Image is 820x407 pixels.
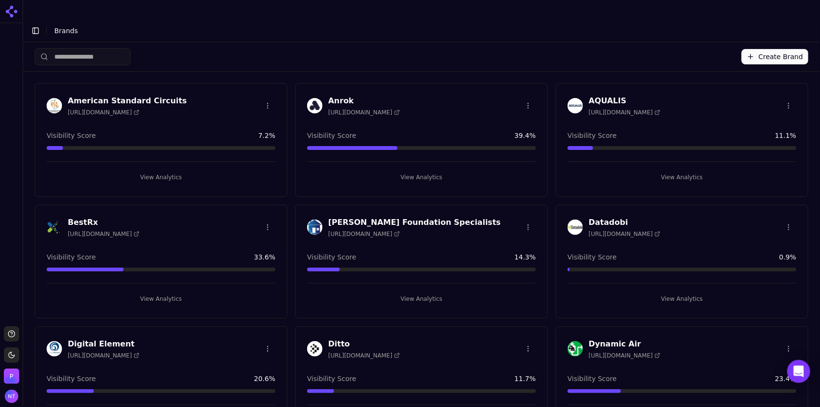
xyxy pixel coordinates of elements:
span: 39.4 % [515,131,536,140]
img: Anrok [307,98,323,113]
span: Visibility Score [568,252,617,262]
button: View Analytics [47,170,275,185]
button: View Analytics [568,291,796,307]
img: Cantey Foundation Specialists [307,220,323,235]
button: Open organization switcher [4,369,19,384]
h3: American Standard Circuits [68,95,187,107]
span: 33.6 % [254,252,275,262]
img: Digital Element [47,341,62,357]
span: Visibility Score [47,252,96,262]
h3: BestRx [68,217,139,228]
span: 14.3 % [515,252,536,262]
button: View Analytics [568,170,796,185]
button: View Analytics [307,291,536,307]
span: [URL][DOMAIN_NAME] [328,109,400,116]
span: 11.1 % [775,131,796,140]
span: 7.2 % [258,131,275,140]
span: Visibility Score [307,131,356,140]
img: BestRx [47,220,62,235]
img: Ditto [307,341,323,357]
button: Create Brand [742,49,808,64]
span: 23.4 % [775,374,796,383]
nav: breadcrumb [54,26,793,36]
button: View Analytics [307,170,536,185]
img: Datadobi [568,220,583,235]
span: 0.9 % [779,252,796,262]
span: [URL][DOMAIN_NAME] [589,230,660,238]
span: Visibility Score [307,374,356,383]
span: [URL][DOMAIN_NAME] [589,109,660,116]
img: AQUALIS [568,98,583,113]
h3: Datadobi [589,217,660,228]
h3: Ditto [328,338,400,350]
span: Brands [54,27,78,35]
span: 11.7 % [515,374,536,383]
div: Open Intercom Messenger [787,360,810,383]
span: [URL][DOMAIN_NAME] [328,352,400,359]
h3: Anrok [328,95,400,107]
span: [URL][DOMAIN_NAME] [68,109,139,116]
img: Perrill [4,369,19,384]
button: Open user button [5,390,18,403]
h3: Dynamic Air [589,338,660,350]
span: [URL][DOMAIN_NAME] [68,352,139,359]
span: Visibility Score [47,374,96,383]
button: View Analytics [47,291,275,307]
span: [URL][DOMAIN_NAME] [328,230,400,238]
span: [URL][DOMAIN_NAME] [68,230,139,238]
span: Visibility Score [568,131,617,140]
img: Nate Tower [5,390,18,403]
img: American Standard Circuits [47,98,62,113]
img: Dynamic Air [568,341,583,357]
span: [URL][DOMAIN_NAME] [589,352,660,359]
h3: AQUALIS [589,95,660,107]
span: Visibility Score [47,131,96,140]
h3: Digital Element [68,338,139,350]
span: Visibility Score [307,252,356,262]
span: 20.6 % [254,374,275,383]
span: Visibility Score [568,374,617,383]
h3: [PERSON_NAME] Foundation Specialists [328,217,501,228]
